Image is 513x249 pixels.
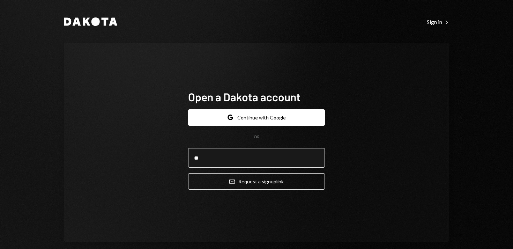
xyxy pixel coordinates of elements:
div: Sign in [427,19,449,25]
a: Sign in [427,18,449,25]
button: Continue with Google [188,109,325,126]
div: OR [254,134,260,140]
button: Request a signuplink [188,173,325,190]
h1: Open a Dakota account [188,90,325,104]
